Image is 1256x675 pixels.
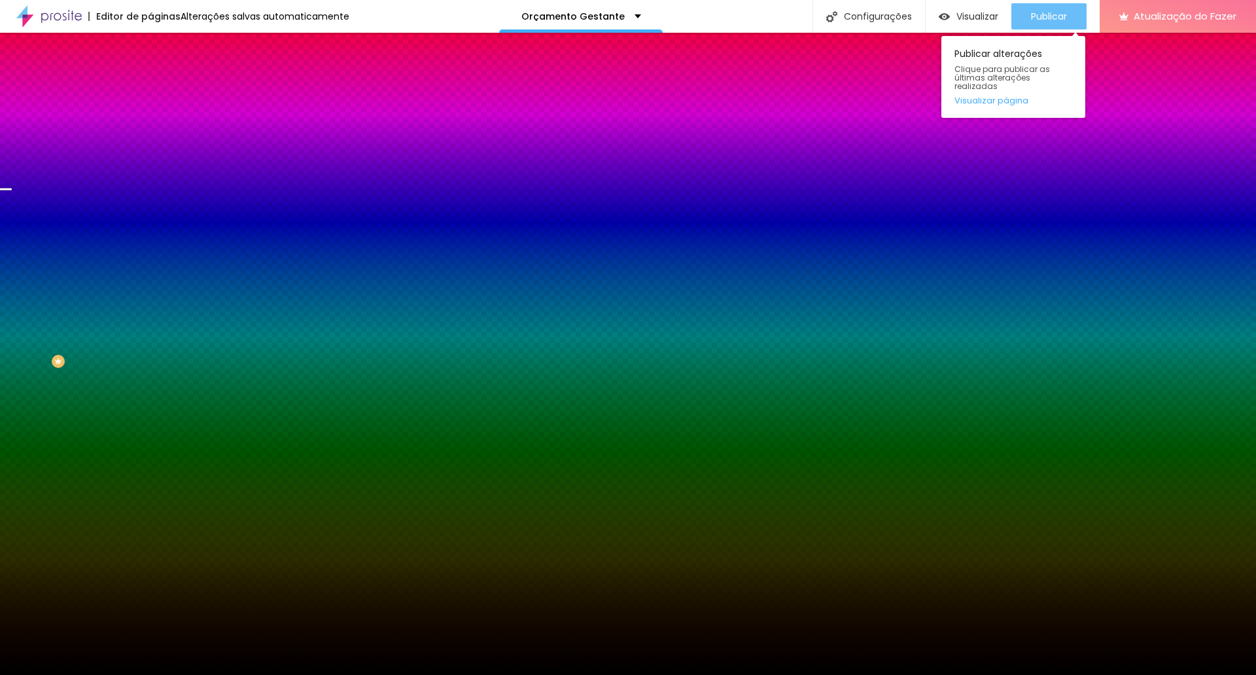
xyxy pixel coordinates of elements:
font: Configurações [844,10,912,23]
button: Publicar [1011,3,1087,29]
img: view-1.svg [939,11,950,22]
font: Publicar [1031,10,1067,23]
img: Ícone [826,11,837,22]
a: Visualizar página [954,96,1072,105]
font: Publicar alterações [954,47,1042,60]
font: Visualizar [956,10,998,23]
font: Orçamento Gestante [521,10,625,23]
font: Visualizar página [954,94,1028,107]
font: Atualização do Fazer [1134,9,1236,23]
font: Editor de páginas [96,10,181,23]
font: Clique para publicar as últimas alterações realizadas [954,64,1050,92]
button: Visualizar [926,3,1011,29]
font: Alterações salvas automaticamente [181,10,349,23]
